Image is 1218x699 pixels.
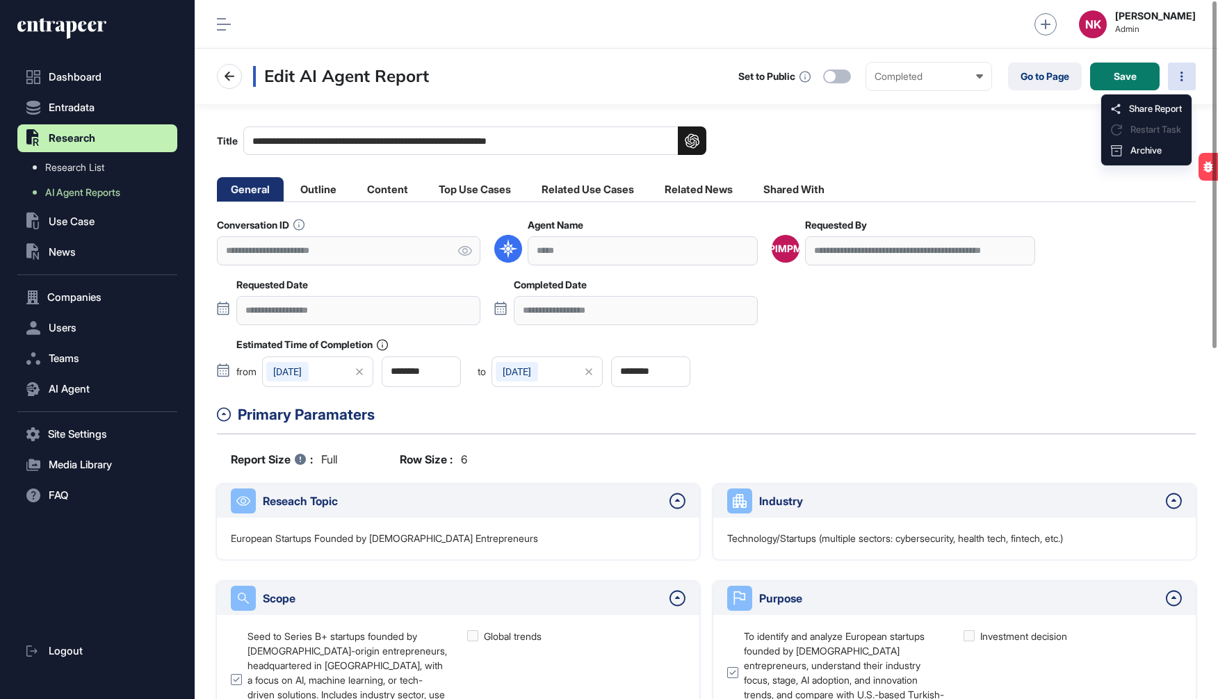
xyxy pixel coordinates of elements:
span: Archive [1130,145,1162,156]
div: Reseach Topic [263,493,663,509]
li: General [217,177,284,202]
span: Logout [49,645,83,657]
div: [DATE] [266,362,309,381]
h3: Edit AI Agent Report [253,66,429,87]
b: Report Size : [231,451,313,468]
a: Research List [24,155,177,180]
a: Go to Page [1008,63,1082,90]
li: Related News [651,177,747,202]
div: PIMPM [769,243,802,254]
button: Save [1090,63,1160,90]
span: Site Settings [48,429,107,440]
span: Share Report [1129,104,1182,114]
span: Save [1114,72,1137,81]
input: Title [243,126,706,155]
label: Requested Date [236,279,308,290]
label: Title [217,126,706,155]
div: full [231,451,337,468]
a: AI Agent Reports [24,180,177,205]
span: Teams [49,353,79,364]
button: Research [17,124,177,152]
span: Entradata [49,102,95,113]
span: Research List [45,162,104,173]
div: Completed [875,71,983,82]
li: Shared With [749,177,838,202]
button: NK [1079,10,1107,38]
div: Set to Public [738,71,795,82]
div: Purpose [759,590,1159,607]
div: Industry [759,493,1159,509]
span: AI Agent Reports [45,187,120,198]
div: Primary Paramaters [238,404,1196,426]
button: Use Case [17,208,177,236]
span: Admin [1115,24,1196,34]
span: Media Library [49,459,112,470]
span: from [236,367,257,377]
label: Agent Name [528,220,583,231]
li: Outline [286,177,350,202]
b: Row Size : [400,451,453,468]
button: News [17,238,177,266]
li: Related Use Cases [528,177,648,202]
label: Estimated Time of Completion [236,339,388,351]
button: Site Settings [17,420,177,448]
div: 6 [400,451,467,468]
div: Global trends [484,629,542,643]
label: Completed Date [514,279,587,290]
button: Users [17,314,177,342]
button: Media Library [17,451,177,479]
strong: [PERSON_NAME] [1115,10,1196,22]
span: FAQ [49,490,68,501]
div: Scope [263,590,663,607]
p: European Startups Founded by [DEMOGRAPHIC_DATA] Entrepreneurs [231,532,538,545]
li: Content [353,177,422,202]
button: FAQ [17,482,177,509]
span: Dashboard [49,72,101,83]
a: Dashboard [17,63,177,91]
span: to [478,367,486,377]
span: News [49,247,76,258]
a: Logout [17,637,177,665]
div: Investment decision [980,629,1067,643]
button: Entradata [17,94,177,122]
button: Teams [17,345,177,372]
label: Requested By [805,220,867,231]
span: AI Agent [49,384,90,395]
li: Top Use Cases [425,177,525,202]
span: Research [49,133,95,144]
button: Companies [17,283,177,311]
p: Technology/Startups (multiple sectors: cybersecurity, health tech, fintech, etc.) [727,532,1063,545]
span: Users [49,322,76,334]
button: AI Agent [17,375,177,403]
div: [DATE] [496,362,538,381]
span: Companies [47,292,101,303]
label: Conversation ID [217,219,304,231]
span: Use Case [49,216,95,227]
